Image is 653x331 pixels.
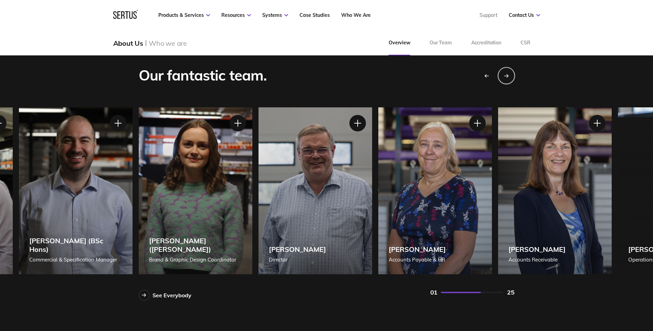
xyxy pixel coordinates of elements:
[619,298,653,331] div: Widżet czatu
[478,67,495,84] div: Previous slide
[389,256,446,264] div: Accounts Payable & HR
[508,245,566,254] div: [PERSON_NAME]
[139,66,267,85] div: Our fantastic team.
[341,12,371,18] a: Who We Are
[262,12,288,18] a: Systems
[149,39,187,47] div: Who we are
[269,245,326,254] div: [PERSON_NAME]
[497,67,515,84] div: Next slide
[269,256,326,264] div: Director
[299,12,330,18] a: Case Studies
[149,256,242,264] div: Brand & Graphic Design Coordinator
[420,31,462,55] a: Our Team
[509,12,540,18] a: Contact Us
[508,256,566,264] div: Accounts Receivable
[158,12,210,18] a: Products & Services
[221,12,251,18] a: Resources
[511,31,540,55] a: CSR
[619,298,653,331] iframe: Chat Widget
[29,256,122,264] div: Commercial & Specification Manager
[389,245,446,254] div: [PERSON_NAME]
[507,288,514,296] div: 25
[29,236,122,254] div: [PERSON_NAME] (BSc Hons)
[480,12,497,18] a: Support
[430,288,438,296] div: 01
[462,31,511,55] a: Accreditation
[149,236,242,254] div: [PERSON_NAME] ([PERSON_NAME])
[139,290,191,301] a: See Everybody
[113,39,143,47] div: About Us
[152,292,191,299] div: See Everybody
